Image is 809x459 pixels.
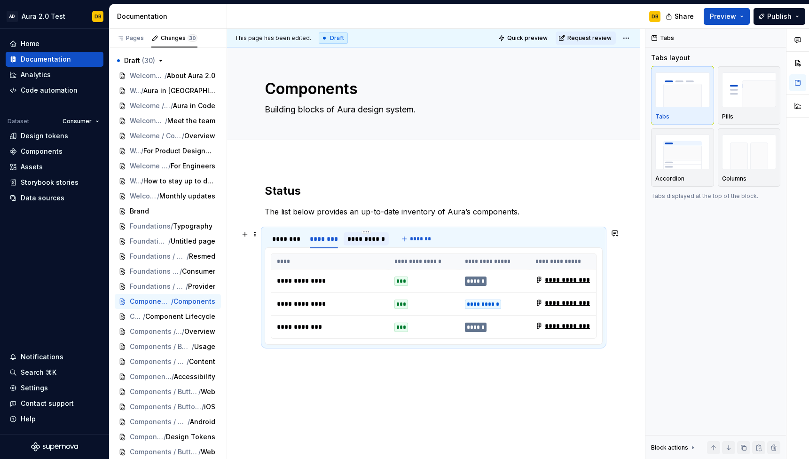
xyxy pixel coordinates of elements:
a: Components / Button / Button: Consumer/Design Tokens [115,429,221,444]
span: Brand [130,206,149,216]
div: Code automation [21,86,78,95]
span: Foundations [130,222,171,231]
a: Welcome / Latest Updates/Monthly updates [115,189,221,204]
span: Components / Button / Button: Consumer [130,402,202,412]
span: For Engineers [171,161,215,171]
span: / [202,402,204,412]
a: Welcome / Getting Started/About Aura 2.0 [115,68,221,83]
div: Tabs layout [651,53,690,63]
h2: Status [265,183,603,198]
button: Notifications [6,349,103,364]
p: The list below provides an up-to-date inventory of Aura’s components. [265,206,603,217]
div: Design tokens [21,131,68,141]
a: Settings [6,380,103,396]
span: Android [190,417,215,427]
textarea: Building blocks of Aura design system. [263,102,601,117]
span: / [180,267,182,276]
span: Preview [710,12,736,21]
a: Welcome / Contributing/Overview [115,128,221,143]
span: / [141,176,143,186]
span: Components [173,297,215,306]
span: / [164,432,166,442]
a: Welcome / Contributing/For Product Designers [115,143,221,158]
div: Documentation [21,55,71,64]
span: / [143,312,145,321]
span: Components [130,312,143,321]
span: Web [201,447,215,457]
div: Analytics [21,70,51,79]
span: Usage [194,342,215,351]
a: Brand [115,204,221,219]
div: Help [21,414,36,424]
a: Components / Button / Button: Overview/Usage [115,339,221,354]
div: DB [94,13,102,20]
div: Changes [161,34,197,42]
div: Block actions [651,441,697,454]
span: / [165,71,167,80]
div: Data sources [21,193,64,203]
div: Dataset [8,118,29,125]
p: Tabs [655,113,669,120]
span: / [182,327,184,336]
span: Components / Button / Button: Overview [130,327,182,336]
span: 30 [188,34,197,42]
a: Design tokens [6,128,103,143]
button: Request review [556,32,616,45]
button: placeholderTabs [651,66,714,125]
button: Search ⌘K [6,365,103,380]
img: placeholder [655,135,710,169]
span: / [198,387,201,396]
a: Components / Button / Button: Consumer/Web [115,384,221,399]
span: Welcome / Getting Started [130,71,165,80]
a: Components/Component Lifecycle [115,309,221,324]
p: Columns [722,175,746,182]
span: Components / Button / Button: Consumer [130,387,198,396]
span: / [171,297,173,306]
a: Foundations / Design Tokens / Color/Consumer [115,264,221,279]
span: Consumer [182,267,215,276]
span: Components / Button / Button: Overview [130,357,187,366]
a: Foundations / Design Tokens / Color/Provider [115,279,221,294]
span: Components / Button / Button: Consumer [130,417,188,427]
span: About Aura 2.0 [167,71,215,80]
span: / [141,146,143,156]
span: Welcome / Contributing [130,161,168,171]
span: For Product Designers [143,146,215,156]
span: Draft [124,56,155,65]
a: Home [6,36,103,51]
p: Pills [722,113,733,120]
div: Components [21,147,63,156]
span: Welcome / Getting Started [130,101,171,111]
span: Welcome / Getting Started [130,86,141,95]
a: Code automation [6,83,103,98]
button: Consumer [58,115,103,128]
span: Foundations [130,237,168,246]
span: Components / Button / Button: Overview [130,372,172,381]
svg: Supernova Logo [31,442,78,451]
a: Welcome / Getting Started/Aura in [GEOGRAPHIC_DATA] [115,83,221,98]
span: Aura in [GEOGRAPHIC_DATA] [143,86,215,95]
div: Search ⌘K [21,368,56,377]
a: Documentation [6,52,103,67]
span: Welcome / Getting Started [130,116,165,126]
button: Publish [754,8,805,25]
button: ADAura 2.0 TestDB [2,6,107,26]
span: Foundations / Design Tokens / Color [130,252,187,261]
span: / [192,342,194,351]
span: Web [201,387,215,396]
a: Components / Button / Button: Overview/Accessibility [115,369,221,384]
span: / [168,237,171,246]
span: Monthly updates [159,191,215,201]
button: placeholderColumns [718,128,781,187]
a: Components [6,144,103,159]
span: Overview [184,131,215,141]
span: Components / Button / Button: Overview [130,342,192,351]
span: Foundations / Design Tokens / Color [130,282,186,291]
div: Storybook stories [21,178,79,187]
div: Settings [21,383,48,393]
span: / [157,191,159,201]
span: / [171,222,173,231]
div: Notifications [21,352,63,362]
span: Components / Button / Button: Provider [130,447,198,457]
button: Help [6,412,103,427]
